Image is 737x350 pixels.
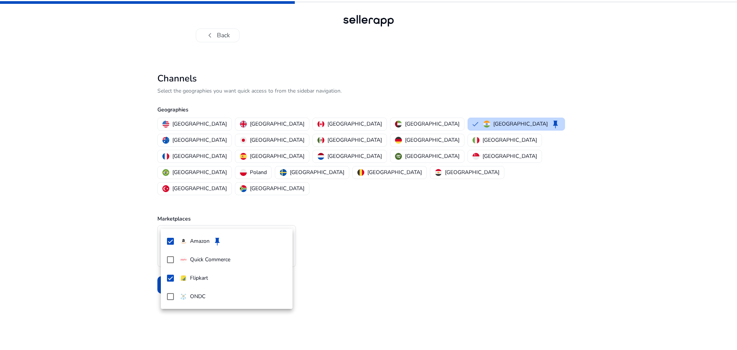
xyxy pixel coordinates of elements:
p: Flipkart [190,274,208,282]
p: Amazon [190,237,210,245]
img: ondc-sm.webp [180,293,187,300]
p: ONDC [190,292,205,301]
img: flipkart.svg [180,275,187,282]
img: amazon.svg [180,238,187,245]
p: Quick Commerce [190,255,230,264]
img: quick-commerce.gif [180,256,187,263]
span: keep [213,237,222,246]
